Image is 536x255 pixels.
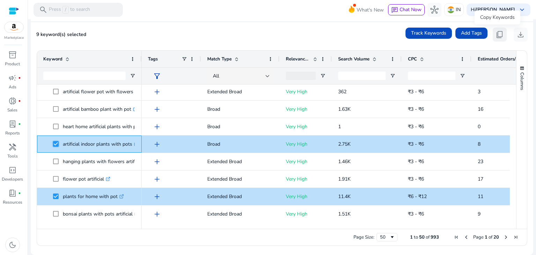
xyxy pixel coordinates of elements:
p: plants for home with pot [63,189,124,204]
img: in.svg [447,6,454,13]
span: 17 [478,176,483,182]
span: 362 [338,88,347,95]
span: add [153,192,161,201]
span: fiber_manual_record [18,76,21,79]
span: add [153,123,161,131]
span: What's New [357,4,384,16]
p: Sales [7,107,17,113]
span: content_copy [496,30,504,39]
span: 1.46K [338,158,351,165]
p: Extended Broad [207,172,273,186]
button: content_copy [493,28,507,42]
p: Extended Broad [207,85,273,99]
p: bonsai plants with pots artificial [63,207,139,221]
button: Open Filter Menu [320,73,326,79]
span: filter_alt [153,72,161,80]
span: 50 [419,234,425,240]
span: add [153,158,161,166]
span: ₹6 - ₹12 [408,193,427,200]
span: 16 [478,106,483,112]
span: hub [430,6,439,14]
span: chat [391,7,398,14]
p: Resources [3,199,22,205]
span: 1.63K [338,106,351,112]
button: hub [427,3,441,17]
span: 9 keyword(s) selected [36,31,86,38]
span: 1 [485,234,487,240]
span: campaign [8,74,17,82]
div: Previous Page [463,234,469,240]
p: Very High [286,172,326,186]
p: Product [5,61,20,67]
p: Very High [286,207,326,221]
span: 1.91K [338,176,351,182]
p: Hi [471,7,515,12]
span: fiber_manual_record [18,192,21,195]
p: Reports [5,130,20,136]
span: Track Keywords [411,29,446,37]
p: Broad [207,119,273,134]
span: donut_small [8,97,17,105]
span: ₹3 - ₹6 [408,141,424,147]
span: lab_profile [8,120,17,128]
span: book_4 [8,189,17,197]
span: Search Volume [338,56,370,62]
button: Open Filter Menu [130,73,135,79]
span: code_blocks [8,166,17,174]
img: amazon.svg [5,22,23,32]
span: 1.51K [338,211,351,217]
span: search [39,6,47,14]
p: hanging plants with flowers artificial [63,154,149,169]
div: First Page [454,234,459,240]
span: 20 [493,234,499,240]
span: 2.75K [338,141,351,147]
div: Last Page [513,234,519,240]
b: [PERSON_NAME] [476,6,515,13]
p: heart home artificial plants with plastic pot green [63,119,176,134]
span: add [153,88,161,96]
span: add [153,105,161,114]
p: artificial indoor plants with pots [63,137,139,151]
p: IN [456,3,461,16]
span: handyman [8,143,17,151]
input: Keyword Filter Input [43,72,126,80]
span: 1 [410,234,413,240]
button: chatChat Now [388,4,425,15]
span: Chat Now [400,6,422,13]
span: Match Type [207,56,232,62]
span: inventory_2 [8,51,17,59]
span: dark_mode [8,241,17,249]
p: Very High [286,189,326,204]
button: Track Keywords [405,28,452,39]
p: Extended Broad [207,207,273,221]
span: Add Tags [461,29,482,37]
span: Estimated Orders/Month [478,56,520,62]
span: ₹3 - ₹6 [408,211,424,217]
div: Next Page [503,234,509,240]
input: CPC Filter Input [408,72,455,80]
span: fiber_manual_record [18,100,21,102]
span: 0 [478,123,481,130]
span: keyboard_arrow_down [518,6,526,14]
p: Press to search [49,6,90,14]
span: ₹3 - ₹6 [408,176,424,182]
span: of [489,234,492,240]
p: artificial flower pot with flowers [63,85,140,99]
span: ₹3 - ₹6 [408,106,424,112]
span: of [426,234,430,240]
p: Developers [2,176,23,182]
span: Tags [148,56,158,62]
div: 50 [380,234,389,240]
span: 23 [478,158,483,165]
span: 993 [431,234,439,240]
span: Relevance Score [286,56,310,62]
p: artificial bamboo plant with pot [63,102,137,116]
span: 1 [338,123,341,130]
button: Open Filter Menu [390,73,395,79]
span: fiber_manual_record [18,123,21,125]
p: Ads [9,84,16,90]
p: Very High [286,137,326,151]
span: Page [473,234,484,240]
p: Broad [207,137,273,151]
span: 3 [478,88,481,95]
